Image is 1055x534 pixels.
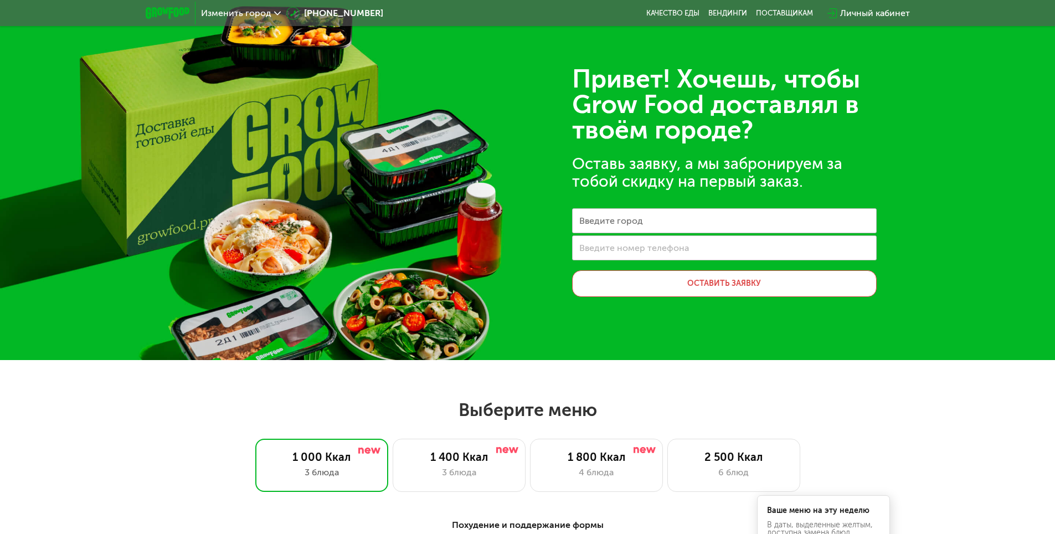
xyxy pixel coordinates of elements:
div: Похудение и поддержание формы [200,518,856,532]
div: Привет! Хочешь, чтобы Grow Food доставлял в твоём городе? [572,66,877,143]
div: Ваше меню на эту неделю [767,507,880,515]
div: 1 400 Ккал [404,450,514,464]
label: Введите номер телефона [579,245,689,251]
a: [PHONE_NUMBER] [286,7,383,20]
a: Качество еды [646,9,699,18]
label: Введите город [579,218,643,224]
h2: Выберите меню [35,399,1020,421]
div: 1 800 Ккал [542,450,651,464]
div: поставщикам [756,9,813,18]
div: 1 000 Ккал [267,450,377,464]
div: Оставь заявку, а мы забронируем за тобой скидку на первый заказ. [572,155,877,191]
button: Оставить заявку [572,270,877,297]
span: Изменить город [201,9,271,18]
div: 4 блюда [542,466,651,479]
div: Личный кабинет [840,7,910,20]
a: Вендинги [708,9,747,18]
div: 6 блюд [679,466,789,479]
div: 2 500 Ккал [679,450,789,464]
div: 3 блюда [404,466,514,479]
div: 3 блюда [267,466,377,479]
